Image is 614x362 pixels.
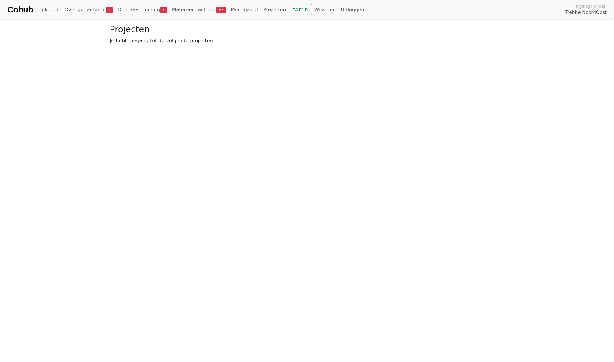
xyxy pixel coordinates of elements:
span: Trebbe NoordOost [565,9,607,16]
a: Onderaanneming6 [115,4,170,16]
a: Inkopen [38,4,62,16]
a: Wisselen [312,4,339,16]
a: Materiaal facturen83 [170,4,229,16]
a: Admin [289,4,312,15]
span: Ingelogd onder: [576,3,607,9]
a: Projecten [261,4,289,16]
span: 6 [160,7,167,13]
a: Overige facturen1 [62,4,115,16]
span: 83 [216,7,226,13]
p: Je hebt toegang tot de volgende projecten [110,37,504,44]
span: 1 [106,7,113,13]
a: Uitloggen [338,4,367,16]
a: Cohub [7,2,33,17]
a: Mijn inzicht [228,4,261,16]
h3: Projecten [110,24,504,35]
